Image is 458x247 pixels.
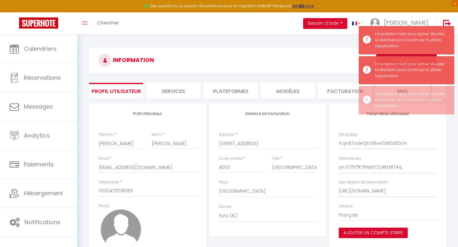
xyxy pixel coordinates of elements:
li: Plateformes [204,83,258,98]
button: Ajouter un compte Stripe [339,228,408,238]
h3: INFORMATION [89,48,446,73]
a: >>> ICI <<<< [292,3,314,9]
h4: Profil Utilisateur [99,111,197,116]
span: Paiements [24,160,54,168]
a: ... [PERSON_NAME] [365,12,436,35]
div: L'inscription n'est plus active. Veuillez la réactiver pour continuer à utiliser l'application [375,61,448,79]
li: Services [146,83,200,98]
li: MODÈLES [261,83,315,98]
button: Besoin d'aide ? [303,18,347,29]
h4: Adresse de facturation [219,111,317,116]
div: L'inscription n'est plus active. Veuillez la réactiver pour continuer à utiliser l'application [375,31,448,49]
label: Langue [339,203,353,209]
span: Messages [24,103,53,110]
img: logout [443,19,451,27]
span: Analytics [24,131,50,139]
label: Adresse [219,132,234,138]
span: [PERSON_NAME] [384,19,428,27]
span: Notifications [24,218,60,226]
div: L'inscription n'est plus active. Veuillez la réactiver pour continuer à utiliser l'application [375,91,448,109]
a: Chercher [92,12,124,35]
span: Réservations [24,74,61,82]
label: Website key [339,156,361,162]
label: SH apiKey [339,132,358,138]
label: Nom [152,132,161,138]
label: Devise [219,204,232,210]
label: Ville [272,156,280,162]
img: Super Booking [19,17,58,29]
img: ... [370,18,380,28]
label: Photo [99,203,110,209]
span: Chercher [97,19,119,26]
span: Hébergement [24,189,63,197]
label: Téléphone [99,179,119,185]
label: Lien Moteur de réservation [339,179,388,185]
li: Profil Utilisateur [89,83,143,98]
h4: Paramètres Utilisateur [339,111,437,116]
label: Prénom [99,132,114,138]
label: Email [99,156,109,162]
label: Code postal [219,156,242,162]
label: Pays [219,179,228,185]
li: Facturation [318,83,372,98]
span: Calendriers [24,45,57,53]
